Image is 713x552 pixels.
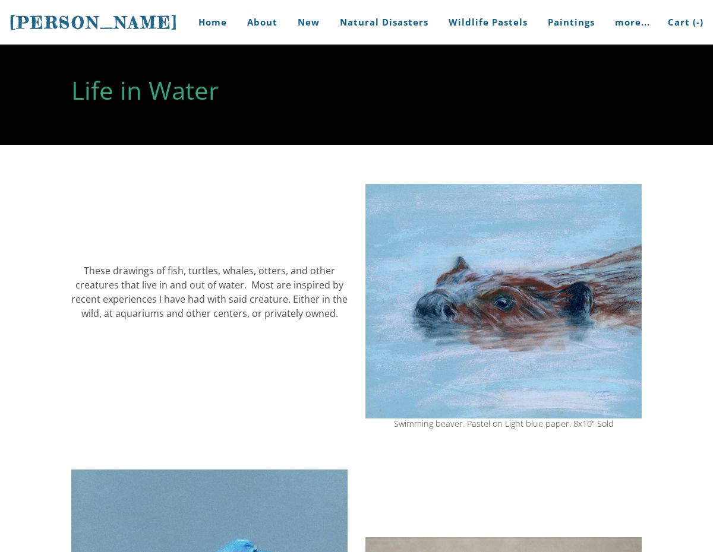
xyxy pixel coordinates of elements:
div: These drawings of fish, turtles, whales, otters, and other creatures that live in and out of wate... [71,264,348,321]
span: [PERSON_NAME] [10,12,178,33]
img: swimming beaver drawing [365,184,642,418]
h2: Life in Water [71,78,642,103]
a: [PERSON_NAME] [10,11,178,34]
span: - [696,16,700,28]
div: Swimming beaver. Pastel on Light blue paper. 8x10" Sold [365,420,642,428]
